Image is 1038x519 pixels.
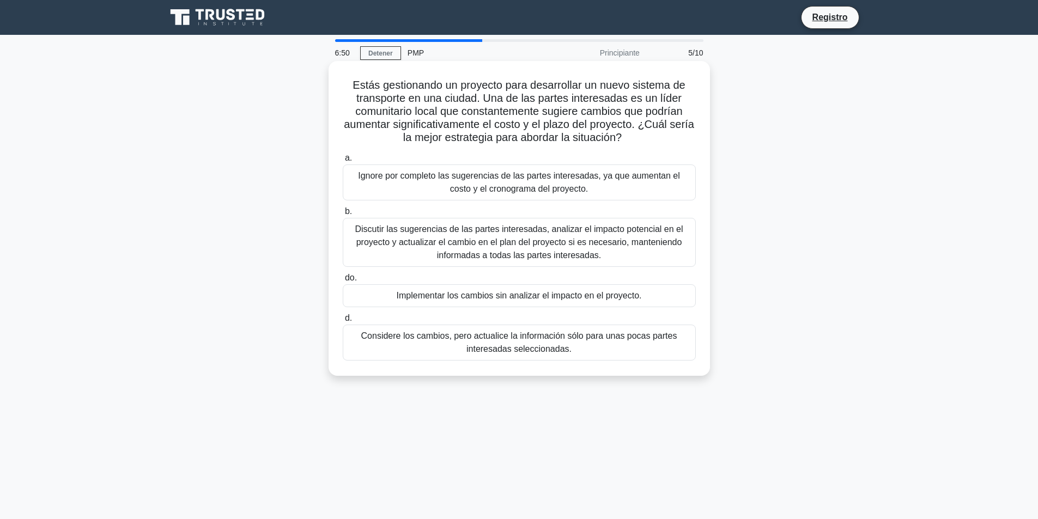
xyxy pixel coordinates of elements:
[345,273,357,282] font: do.
[397,291,642,300] font: Implementar los cambios sin analizar el impacto en el proyecto.
[408,48,424,57] font: PMP
[361,331,677,353] font: Considere los cambios, pero actualice la información sólo para unas pocas partes interesadas sele...
[345,153,352,162] font: a.
[806,10,854,24] a: Registro
[360,46,401,60] a: Detener
[368,50,393,57] font: Detener
[345,313,352,322] font: d.
[345,206,352,216] font: b.
[358,171,680,193] font: Ignore por completo las sugerencias de las partes interesadas, ya que aumentan el costo y el cron...
[344,79,694,143] font: Estás gestionando un proyecto para desarrollar un nuevo sistema de transporte en una ciudad. Una ...
[335,48,350,57] font: 6:50
[355,224,683,260] font: Discutir las sugerencias de las partes interesadas, analizar el impacto potencial en el proyecto ...
[812,13,848,22] font: Registro
[688,48,703,57] font: 5/10
[600,48,640,57] font: Principiante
